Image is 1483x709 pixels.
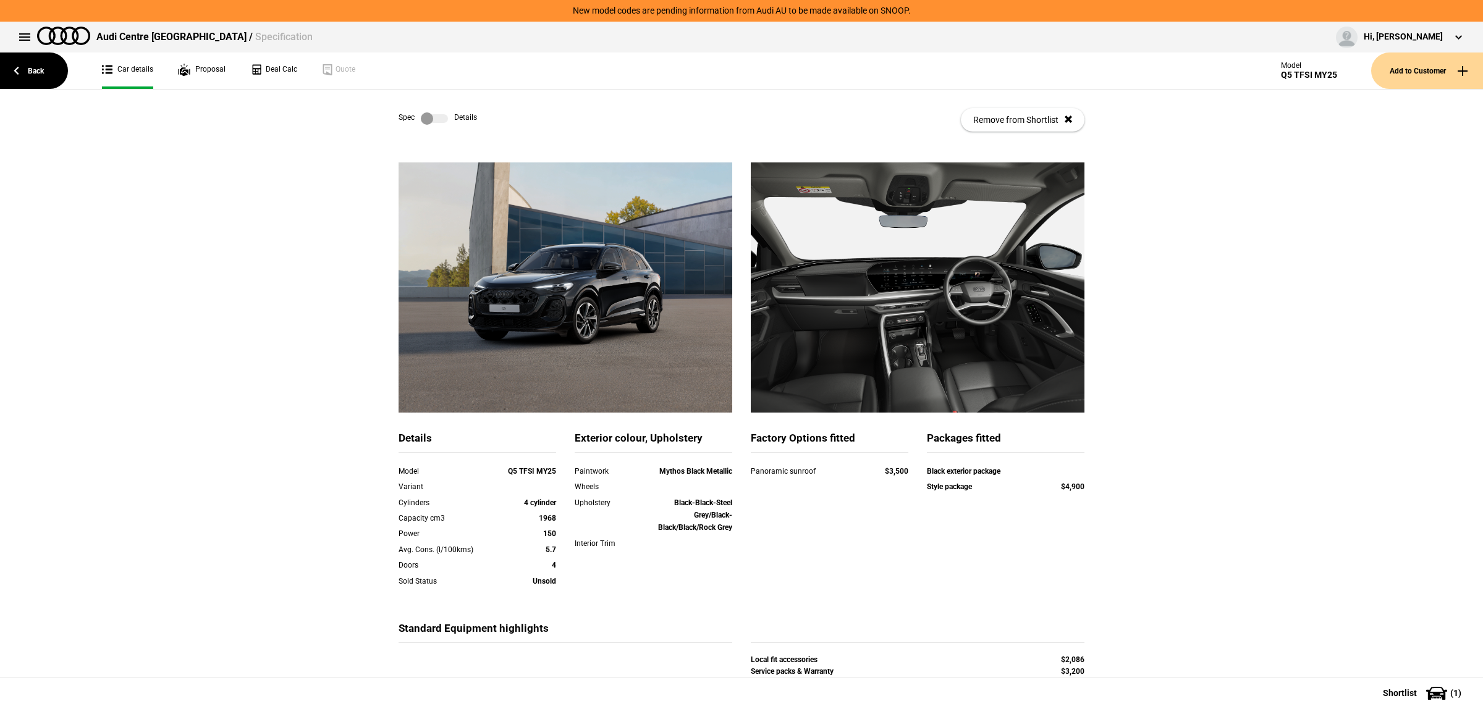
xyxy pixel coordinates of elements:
button: Remove from Shortlist [961,108,1084,132]
strong: 5.7 [546,545,556,554]
div: Q5 TFSI MY25 [1281,70,1337,80]
div: Sold Status [399,575,493,587]
div: Factory Options fitted [751,431,908,453]
strong: Service packs & Warranty [751,667,834,676]
strong: 4 cylinder [524,498,556,507]
strong: Local fit accessories [751,655,818,664]
a: Proposal [178,52,226,89]
strong: Mythos Black Metallic [659,467,732,476]
div: Audi Centre [GEOGRAPHIC_DATA] / [96,30,313,44]
strong: $3,200 [1061,667,1084,676]
div: Wheels [575,480,638,493]
span: ( 1 ) [1450,689,1461,697]
button: Add to Customer [1371,52,1483,89]
strong: 1968 [539,514,556,522]
div: Paintwork [575,465,638,477]
div: Exterior colour, Upholstery [575,431,732,453]
span: Shortlist [1383,689,1417,697]
div: Upholstery [575,497,638,509]
a: Deal Calc [250,52,297,89]
div: Spec Details [399,112,477,125]
strong: $2,086 [1061,655,1084,664]
div: Packages fitted [927,431,1084,453]
strong: 4 [552,561,556,569]
a: Car details [102,52,153,89]
strong: $3,500 [885,467,908,476]
strong: 150 [543,529,556,538]
div: Hi, [PERSON_NAME] [1364,31,1443,43]
button: Shortlist(1) [1364,678,1483,708]
div: Model [1281,61,1337,70]
strong: Unsold [533,577,556,585]
img: audi.png [37,27,90,45]
strong: Black exterior package [927,467,1000,476]
div: Cylinders [399,497,493,509]
strong: Q5 TFSI MY25 [508,467,556,476]
div: Doors [399,559,493,571]
div: Power [399,527,493,540]
div: Capacity cm3 [399,512,493,524]
div: Panoramic sunroof [751,465,861,477]
div: Variant [399,480,493,493]
strong: Style package [927,482,972,491]
div: Interior Trim [575,537,638,550]
strong: $4,900 [1061,482,1084,491]
div: Standard Equipment highlights [399,621,732,643]
strong: Black-Black-Steel Grey/Black-Black/Black/Rock Grey [658,498,732,532]
span: Specification [255,31,313,43]
div: Avg. Cons. (l/100kms) [399,543,493,556]
div: Details [399,431,556,453]
div: Model [399,465,493,477]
